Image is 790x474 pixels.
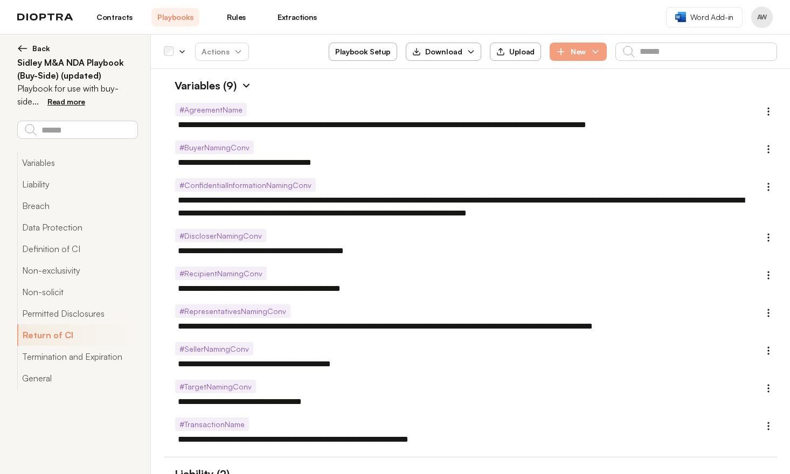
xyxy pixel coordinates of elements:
a: Extractions [273,8,321,26]
span: ... [32,96,39,107]
img: logo [17,13,73,21]
button: Definition of CI [17,238,137,260]
span: # ConfidentialInformationNamingConv [175,178,316,192]
button: New [550,43,607,61]
span: # SellerNamingConv [175,342,253,356]
button: Actions [195,43,249,61]
button: Playbook Setup [329,43,397,61]
span: # DiscloserNamingConv [175,229,266,242]
button: Back [17,43,137,54]
button: Liability [17,173,137,195]
img: Expand [241,80,252,91]
a: Word Add-in [666,7,743,27]
span: # AgreementName [175,103,247,116]
a: Contracts [91,8,138,26]
span: Read more [47,97,85,106]
button: Upload [490,43,541,61]
button: Permitted Disclosures [17,303,137,324]
div: Download [412,46,462,57]
span: Word Add-in [690,12,733,23]
span: # RepresentativesNamingConv [175,304,290,318]
a: Playbooks [151,8,199,26]
span: # TargetNamingConv [175,380,256,393]
h2: Sidley M&A NDA Playbook (Buy-Side) (updated) [17,56,137,82]
span: Back [32,43,50,54]
span: # BuyerNamingConv [175,141,254,154]
button: General [17,367,137,389]
button: Data Protection [17,217,137,238]
a: Rules [212,8,260,26]
h1: Variables (9) [164,78,237,94]
button: Download [406,43,481,61]
img: left arrow [17,43,28,54]
p: Playbook for use with buy-side [17,82,137,108]
button: Breach [17,195,137,217]
span: # RecipientNamingConv [175,267,267,280]
button: Non-exclusivity [17,260,137,281]
div: Upload [496,47,535,57]
button: Termination and Expiration [17,346,137,367]
span: # TransactionName [175,417,249,431]
img: word [675,12,686,22]
button: Profile menu [751,6,773,28]
button: Return of CI [17,324,137,346]
div: Select all [164,47,174,57]
button: Non-solicit [17,281,137,303]
button: Variables [17,152,137,173]
span: Actions [193,42,251,61]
